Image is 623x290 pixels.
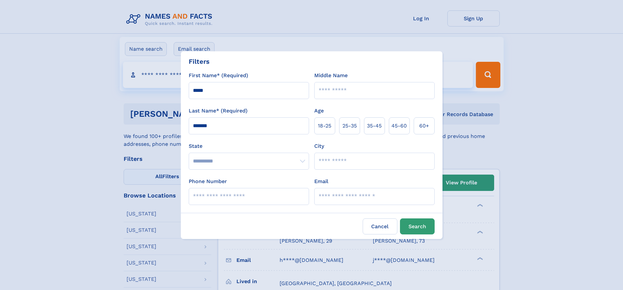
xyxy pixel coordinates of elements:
[189,142,309,150] label: State
[342,122,357,130] span: 25‑35
[189,57,210,66] div: Filters
[419,122,429,130] span: 60+
[189,107,248,115] label: Last Name* (Required)
[189,178,227,185] label: Phone Number
[314,142,324,150] label: City
[314,178,328,185] label: Email
[318,122,331,130] span: 18‑25
[367,122,382,130] span: 35‑45
[189,72,248,79] label: First Name* (Required)
[314,72,348,79] label: Middle Name
[314,107,324,115] label: Age
[363,218,397,234] label: Cancel
[400,218,435,234] button: Search
[391,122,407,130] span: 45‑60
